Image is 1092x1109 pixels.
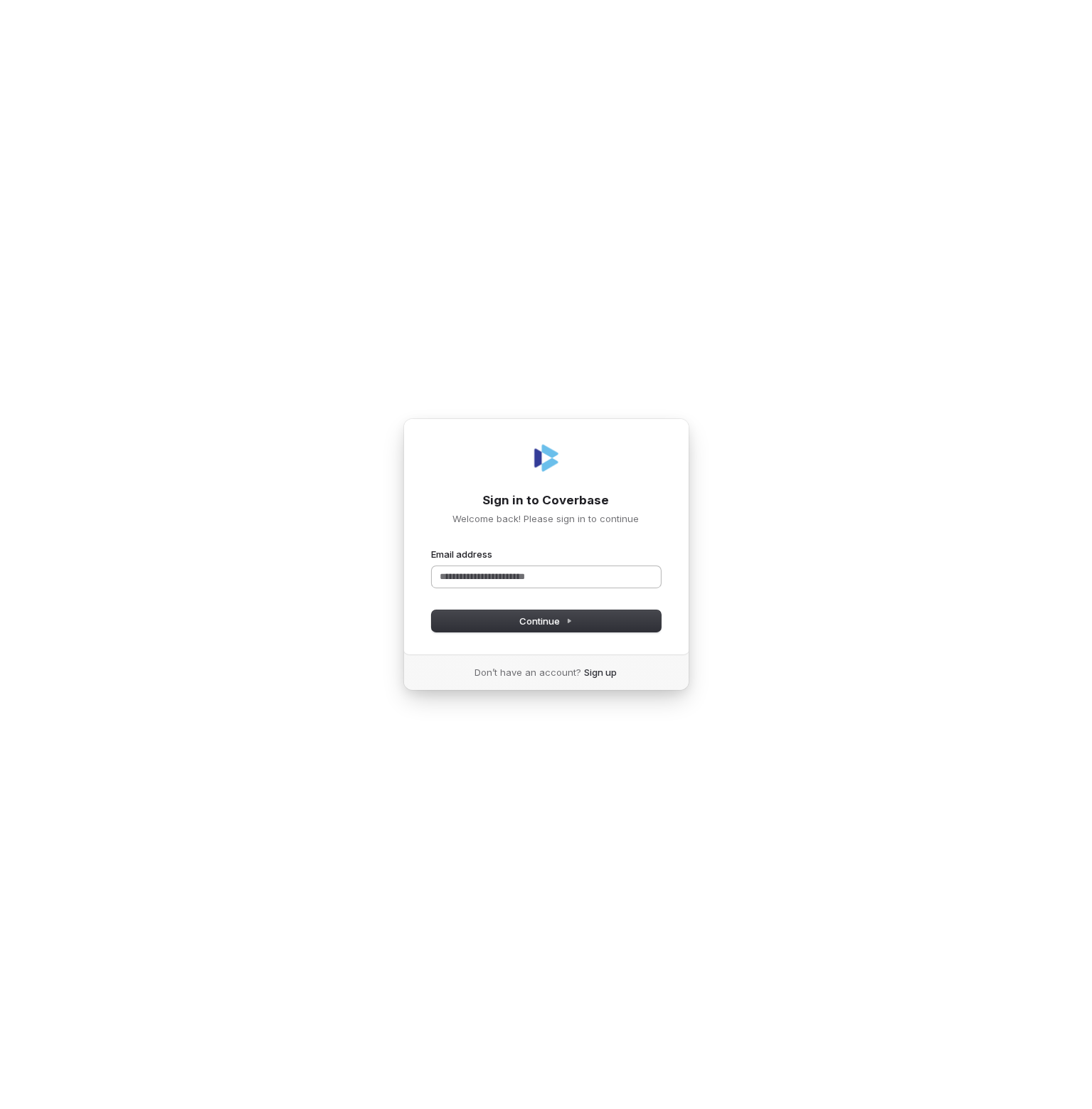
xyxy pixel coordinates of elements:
[475,666,582,679] span: Don’t have an account?
[432,610,661,632] button: Continue
[519,615,573,627] span: Continue
[585,666,617,679] a: Sign up
[432,492,661,509] h1: Sign in to Coverbase
[432,548,493,561] label: Email address
[432,512,661,525] p: Welcome back! Please sign in to continue
[529,441,563,475] img: Coverbase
